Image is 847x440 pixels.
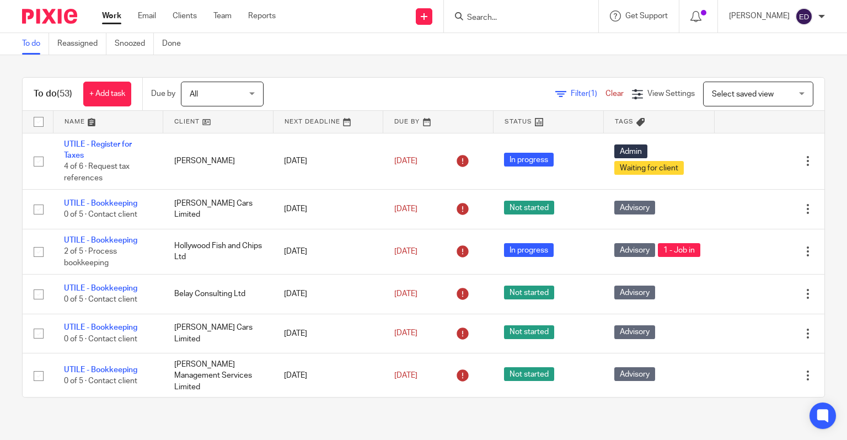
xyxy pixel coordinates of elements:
td: [DATE] [273,133,383,190]
td: [PERSON_NAME] Cars Limited [163,190,274,229]
a: UTILE - Bookkeeping [64,285,137,292]
span: Not started [504,325,554,339]
h1: To do [34,88,72,100]
span: Admin [614,144,647,158]
span: Filter [571,90,605,98]
a: UTILE - Bookkeeping [64,366,137,374]
a: Reassigned [57,33,106,55]
img: svg%3E [795,8,813,25]
a: + Add task [83,82,131,106]
span: [DATE] [394,205,417,213]
a: Reports [248,10,276,22]
a: UTILE - Bookkeeping [64,237,137,244]
span: 0 of 5 · Contact client [64,335,137,343]
span: Advisory [614,367,655,381]
a: Work [102,10,121,22]
td: [DATE] [273,353,383,399]
a: Email [138,10,156,22]
a: Snoozed [115,33,154,55]
td: [PERSON_NAME] Cars Limited [163,314,274,353]
span: [DATE] [394,290,417,298]
td: Belay Consulting Ltd [163,275,274,314]
a: To do [22,33,49,55]
span: Not started [504,367,554,381]
p: Due by [151,88,175,99]
span: Advisory [614,201,655,214]
span: [DATE] [394,157,417,165]
input: Search [466,13,565,23]
span: [DATE] [394,372,417,379]
td: [DATE] [273,190,383,229]
a: UTILE - Register for Taxes [64,141,132,159]
span: 4 of 6 · Request tax references [64,163,130,182]
span: Advisory [614,325,655,339]
span: Not started [504,201,554,214]
span: All [190,90,198,98]
img: Pixie [22,9,77,24]
a: UTILE - Bookkeeping [64,324,137,331]
span: [DATE] [394,330,417,337]
span: 0 of 5 · Contact client [64,378,137,385]
a: Clients [173,10,197,22]
span: 0 of 5 · Contact client [64,296,137,304]
a: Team [213,10,232,22]
span: In progress [504,153,554,167]
td: [DATE] [273,275,383,314]
span: (1) [588,90,597,98]
span: Get Support [625,12,668,20]
span: Select saved view [712,90,774,98]
td: Hollywood Fish and Chips Ltd [163,229,274,274]
a: Clear [605,90,624,98]
span: In progress [504,243,554,257]
span: [DATE] [394,248,417,255]
td: [PERSON_NAME] Management Services Limited [163,353,274,399]
a: Done [162,33,189,55]
td: [PERSON_NAME] [163,133,274,190]
span: Advisory [614,286,655,299]
p: [PERSON_NAME] [729,10,790,22]
span: 0 of 5 · Contact client [64,211,137,219]
td: [DATE] [273,314,383,353]
a: UTILE - Bookkeeping [64,200,137,207]
span: Tags [615,119,634,125]
span: Not started [504,286,554,299]
span: 2 of 5 · Process bookkeeping [64,248,117,267]
span: 1 - Job in [658,243,700,257]
span: View Settings [647,90,695,98]
span: (53) [57,89,72,98]
span: Advisory [614,243,655,257]
td: [DATE] [273,229,383,274]
span: Waiting for client [614,161,684,175]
